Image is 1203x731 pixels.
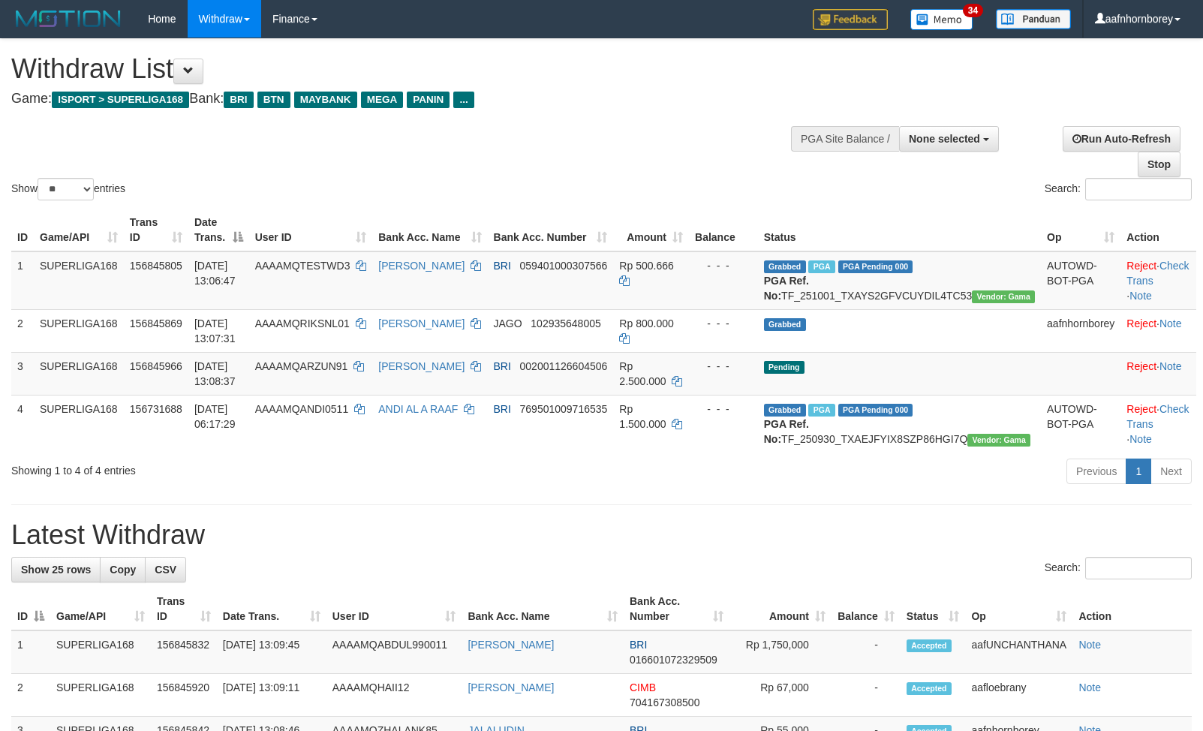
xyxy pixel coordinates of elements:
[130,260,182,272] span: 156845805
[21,564,91,576] span: Show 25 rows
[11,630,50,674] td: 1
[50,674,151,717] td: SUPERLIGA168
[1120,209,1196,251] th: Action
[1078,639,1101,651] a: Note
[130,360,182,372] span: 156845966
[1129,433,1152,445] a: Note
[130,317,182,329] span: 156845869
[11,674,50,717] td: 2
[1085,178,1192,200] input: Search:
[965,630,1072,674] td: aafUNCHANTHANA
[11,92,787,107] h4: Game: Bank:
[155,564,176,576] span: CSV
[1126,403,1156,415] a: Reject
[1045,178,1192,200] label: Search:
[1120,309,1196,352] td: ·
[11,178,125,200] label: Show entries
[100,557,146,582] a: Copy
[910,9,973,30] img: Button%20Memo.svg
[1159,360,1182,372] a: Note
[50,588,151,630] th: Game/API: activate to sort column ascending
[494,260,511,272] span: BRI
[907,682,952,695] span: Accepted
[531,317,600,329] span: Copy 102935648005 to clipboard
[758,395,1041,453] td: TF_250930_TXAEJFYIX8SZP86HGI7Q
[1041,309,1120,352] td: aafnhornborey
[255,317,350,329] span: AAAAMQRIKSNL01
[901,588,966,630] th: Status: activate to sort column ascending
[11,520,1192,550] h1: Latest Withdraw
[1120,352,1196,395] td: ·
[791,126,899,152] div: PGA Site Balance /
[151,630,217,674] td: 156845832
[326,674,462,717] td: AAAAMQHAII12
[468,681,554,693] a: [PERSON_NAME]
[1150,459,1192,484] a: Next
[630,696,699,708] span: Copy 704167308500 to clipboard
[695,316,752,331] div: - - -
[34,309,124,352] td: SUPERLIGA168
[838,404,913,417] span: PGA Pending
[965,588,1072,630] th: Op: activate to sort column ascending
[488,209,614,251] th: Bank Acc. Number: activate to sort column ascending
[194,360,236,387] span: [DATE] 13:08:37
[1045,557,1192,579] label: Search:
[494,317,522,329] span: JAGO
[124,209,188,251] th: Trans ID: activate to sort column ascending
[1041,395,1120,453] td: AUTOWD-BOT-PGA
[11,309,34,352] td: 2
[468,639,554,651] a: [PERSON_NAME]
[11,54,787,84] h1: Withdraw List
[255,403,349,415] span: AAAAMQANDI0511
[630,639,647,651] span: BRI
[630,681,656,693] span: CIMB
[11,251,34,310] td: 1
[624,588,729,630] th: Bank Acc. Number: activate to sort column ascending
[11,209,34,251] th: ID
[50,630,151,674] td: SUPERLIGA168
[11,588,50,630] th: ID: activate to sort column descending
[963,4,983,17] span: 34
[764,260,806,273] span: Grabbed
[758,209,1041,251] th: Status
[110,564,136,576] span: Copy
[613,209,689,251] th: Amount: activate to sort column ascending
[520,360,608,372] span: Copy 002001126604506 to clipboard
[1129,290,1152,302] a: Note
[255,360,348,372] span: AAAAMQARZUN91
[729,630,832,674] td: Rp 1,750,000
[729,588,832,630] th: Amount: activate to sort column ascending
[1126,260,1156,272] a: Reject
[378,360,465,372] a: [PERSON_NAME]
[1138,152,1180,177] a: Stop
[151,588,217,630] th: Trans ID: activate to sort column ascending
[764,318,806,331] span: Grabbed
[695,258,752,273] div: - - -
[1041,251,1120,310] td: AUTOWD-BOT-PGA
[520,260,608,272] span: Copy 059401000307566 to clipboard
[372,209,487,251] th: Bank Acc. Name: activate to sort column ascending
[11,557,101,582] a: Show 25 rows
[52,92,189,108] span: ISPORT > SUPERLIGA168
[832,674,901,717] td: -
[764,275,809,302] b: PGA Ref. No:
[326,588,462,630] th: User ID: activate to sort column ascending
[130,403,182,415] span: 156731688
[462,588,624,630] th: Bank Acc. Name: activate to sort column ascending
[1120,251,1196,310] td: · ·
[11,457,490,478] div: Showing 1 to 4 of 4 entries
[972,290,1035,303] span: Vendor URL: https://trx31.1velocity.biz
[838,260,913,273] span: PGA Pending
[34,251,124,310] td: SUPERLIGA168
[194,403,236,430] span: [DATE] 06:17:29
[378,317,465,329] a: [PERSON_NAME]
[520,403,608,415] span: Copy 769501009716535 to clipboard
[1085,557,1192,579] input: Search:
[832,588,901,630] th: Balance: activate to sort column ascending
[453,92,474,108] span: ...
[619,403,666,430] span: Rp 1.500.000
[407,92,450,108] span: PANIN
[1066,459,1126,484] a: Previous
[619,317,673,329] span: Rp 800.000
[11,352,34,395] td: 3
